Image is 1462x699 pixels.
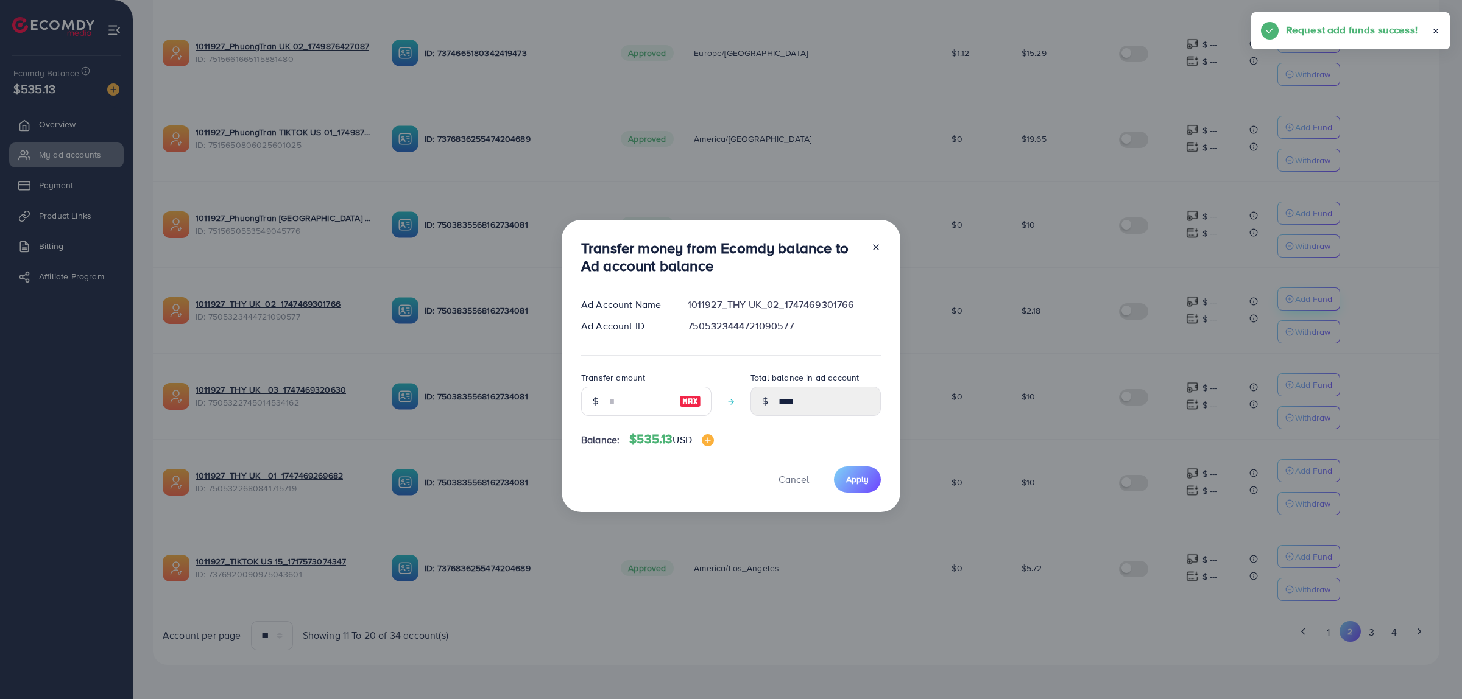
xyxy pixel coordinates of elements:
[702,434,714,446] img: image
[763,466,824,493] button: Cancel
[1410,644,1453,690] iframe: Chat
[779,472,809,486] span: Cancel
[581,239,861,275] h3: Transfer money from Ecomdy balance to Ad account balance
[750,371,859,384] label: Total balance in ad account
[629,432,714,447] h4: $535.13
[581,371,645,384] label: Transfer amount
[678,319,891,333] div: 7505323444721090577
[846,473,869,485] span: Apply
[571,298,678,312] div: Ad Account Name
[679,394,701,409] img: image
[1286,22,1418,38] h5: Request add funds success!
[571,319,678,333] div: Ad Account ID
[581,433,620,447] span: Balance:
[673,433,691,446] span: USD
[678,298,891,312] div: 1011927_THY UK_02_1747469301766
[834,466,881,493] button: Apply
